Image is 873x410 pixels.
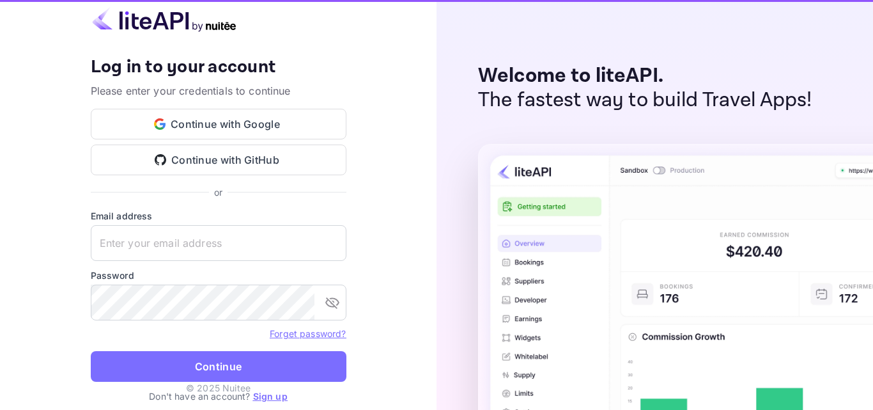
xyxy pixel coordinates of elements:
a: Forget password? [270,327,346,340]
button: toggle password visibility [320,290,345,315]
a: Forget password? [270,328,346,339]
input: Enter your email address [91,225,346,261]
button: Continue with GitHub [91,145,346,175]
h4: Log in to your account [91,56,346,79]
p: The fastest way to build Travel Apps! [478,88,812,113]
label: Password [91,269,346,282]
p: Don't have an account? [91,390,346,403]
button: Continue with Google [91,109,346,139]
p: or [214,185,222,199]
p: Welcome to liteAPI. [478,64,812,88]
a: Sign up [253,391,288,402]
button: Continue [91,351,346,382]
p: Please enter your credentials to continue [91,83,346,99]
p: © 2025 Nuitee [186,381,251,395]
label: Email address [91,209,346,223]
img: liteapi [91,7,238,32]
